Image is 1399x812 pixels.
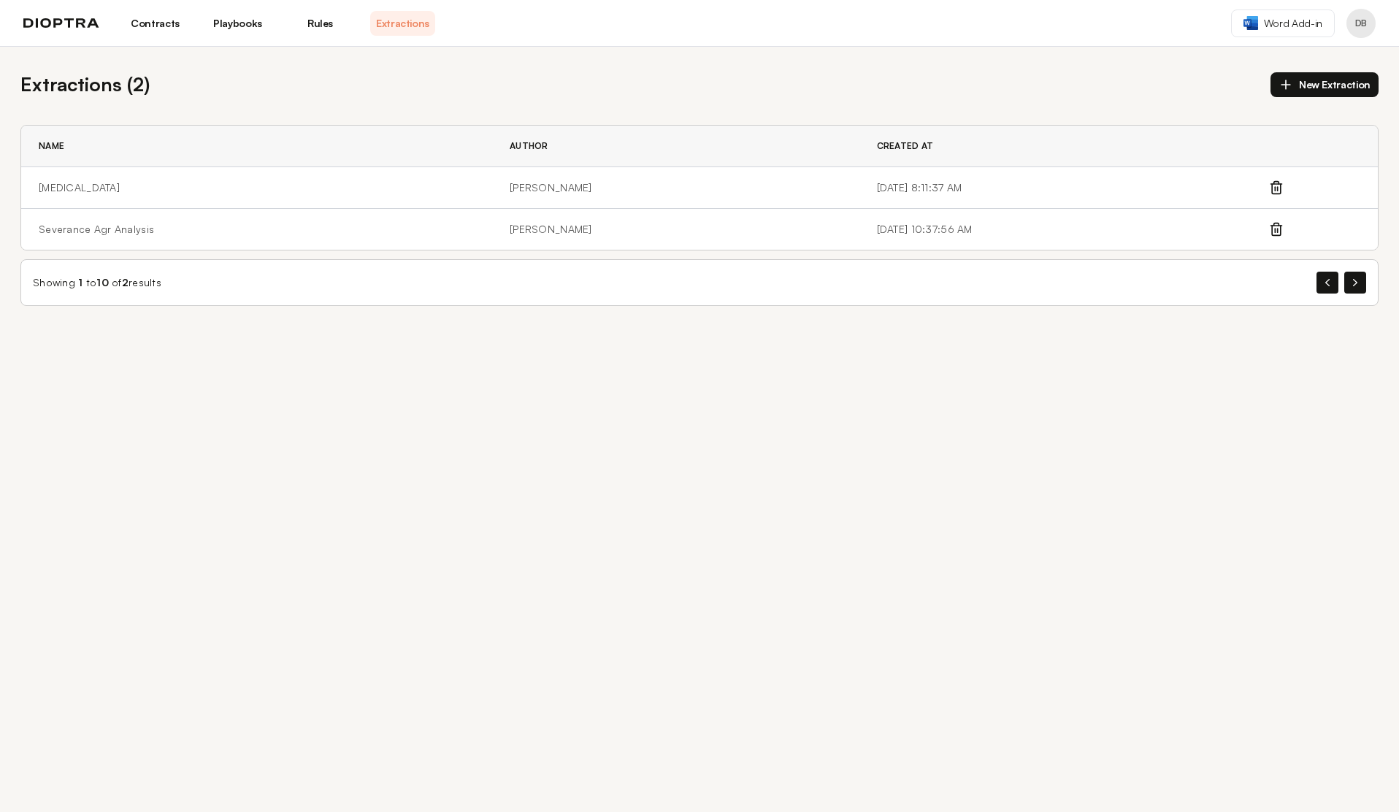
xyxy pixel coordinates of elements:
button: New Extraction [1270,72,1379,97]
td: Severance Agr Analysis [21,209,492,250]
span: Word Add-in [1264,16,1322,31]
a: Extractions [370,11,435,36]
th: Author [492,126,859,167]
img: word [1243,16,1258,30]
div: Showing to of results [33,275,161,290]
td: [PERSON_NAME] [492,167,859,209]
td: [DATE] 10:37:56 AM [859,209,1268,250]
h2: Extractions ( 2 ) [20,70,150,99]
span: 10 [96,276,109,288]
button: Previous [1316,272,1338,294]
button: Next [1344,272,1366,294]
a: Contracts [123,11,188,36]
img: logo [23,18,99,28]
a: Rules [288,11,353,36]
th: Name [21,126,492,167]
button: Profile menu [1346,9,1376,38]
th: Created At [859,126,1268,167]
a: Playbooks [205,11,270,36]
span: 2 [122,276,129,288]
td: [DATE] 8:11:37 AM [859,167,1268,209]
a: Word Add-in [1231,9,1335,37]
td: [MEDICAL_DATA] [21,167,492,209]
span: 1 [78,276,83,288]
td: [PERSON_NAME] [492,209,859,250]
